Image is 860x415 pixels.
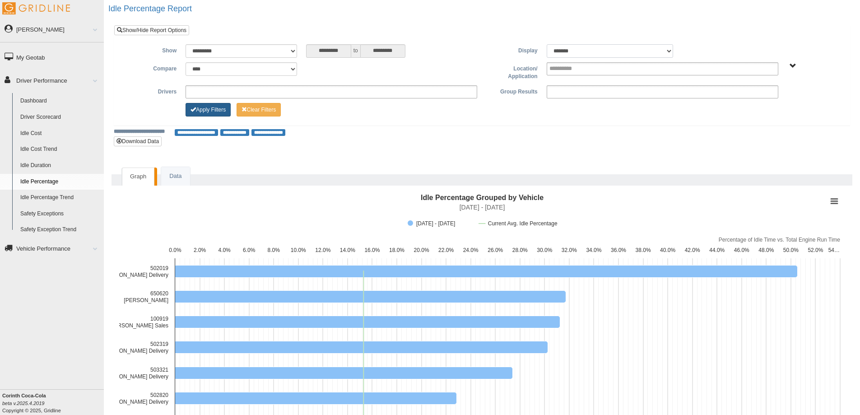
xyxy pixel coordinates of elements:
label: Compare [121,62,181,73]
text: 503321 [PERSON_NAME] Delivery [103,367,169,380]
button: Change Filter Options [186,103,231,117]
text: 40.0% [660,247,675,253]
label: Group Results [482,85,542,96]
text: 20.0% [414,247,429,253]
label: Show [121,44,181,55]
path: 502319 Jackson Delivery, 30.28. 8/24/2025 - 8/30/2025. [175,341,548,354]
text: 52.0% [808,247,823,253]
path: 100919 Jackson Sales, 31.28. 8/24/2025 - 8/30/2025. [175,316,560,328]
button: Change Filter Options [237,103,281,117]
text: 14.0% [340,247,355,253]
text: 38.0% [636,247,651,253]
text: 502019 [PERSON_NAME] Delivery [103,265,169,278]
text: 0.0% [169,247,181,253]
b: Corinth Coca-Cola [2,393,46,398]
span: to [351,44,360,58]
h2: Idle Percentage Report [108,5,860,14]
a: Idle Duration [16,158,104,174]
text: 502820 [PERSON_NAME] Delivery [103,392,169,405]
path: 503321 Jackson Delivery, 27.41. 8/24/2025 - 8/30/2025. [175,367,513,379]
text: 2.0% [194,247,206,253]
label: Location/ Application [482,62,542,81]
a: Dashboard [16,93,104,109]
text: 28.0% [512,247,528,253]
a: Idle Percentage [16,174,104,190]
a: Safety Exceptions [16,206,104,222]
a: Safety Exception Trend [16,222,104,238]
a: Idle Cost [16,126,104,142]
path: 650620 Jackson FS, 31.76. 8/24/2025 - 8/30/2025. [175,291,566,303]
text: 46.0% [734,247,749,253]
img: Gridline [2,2,70,14]
text: 502319 [PERSON_NAME] Delivery [103,341,169,354]
text: 12.0% [315,247,330,253]
text: [DATE] - [DATE] [460,204,505,211]
text: 22.0% [438,247,454,253]
path: 502019 Jackson Delivery, 50.54. 8/24/2025 - 8/30/2025. [175,266,798,278]
button: Show Current Avg. Idle Percentage [479,220,558,227]
a: Idle Percentage Trend [16,190,104,206]
text: 8.0% [268,247,280,253]
a: Show/Hide Report Options [114,25,189,35]
text: 44.0% [709,247,725,253]
path: 502820 Jackson Delivery, 22.89. 8/24/2025 - 8/30/2025. [175,392,457,405]
a: Graph [122,168,154,186]
text: 6.0% [243,247,256,253]
text: 30.0% [537,247,552,253]
text: 4.0% [218,247,231,253]
text: 26.0% [488,247,503,253]
text: 100919 [PERSON_NAME] Sales [109,316,168,329]
text: 48.0% [758,247,774,253]
a: Driver Scorecard [16,109,104,126]
text: 54… [828,247,840,253]
text: 50.0% [783,247,799,253]
text: 24.0% [463,247,479,253]
text: 16.0% [364,247,380,253]
text: 36.0% [611,247,626,253]
div: Copyright © 2025, Gridline [2,392,104,414]
button: Show 8/24/2025 - 8/30/2025 [408,220,470,227]
a: Data [161,167,190,186]
text: 34.0% [586,247,601,253]
text: Percentage of Idle Time vs. Total Engine Run Time [719,237,841,243]
button: Download Data [114,136,162,146]
text: 32.0% [562,247,577,253]
text: 42.0% [685,247,700,253]
a: Idle Cost Trend [16,141,104,158]
label: Display [482,44,542,55]
label: Drivers [121,85,181,96]
text: Idle Percentage Grouped by Vehicle [421,194,544,201]
button: View chart menu, Idle Percentage Grouped by Vehicle [828,195,841,208]
text: 18.0% [389,247,404,253]
text: 10.0% [291,247,306,253]
text: 650620 [PERSON_NAME] [124,290,168,303]
i: beta v.2025.4.2019 [2,401,44,406]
